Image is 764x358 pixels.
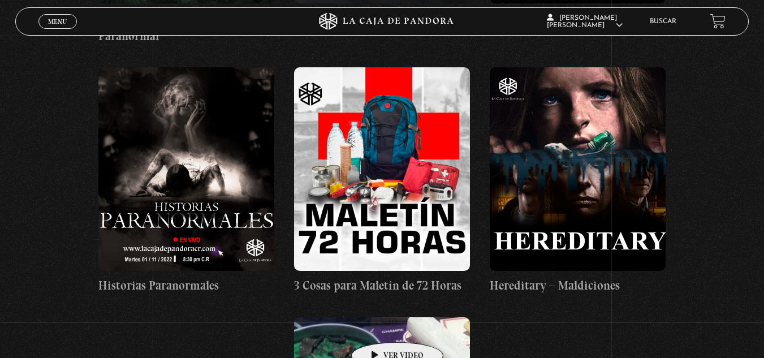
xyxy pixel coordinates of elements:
[490,277,666,295] h4: Hereditary – Maldiciones
[547,15,623,29] span: [PERSON_NAME] [PERSON_NAME]
[710,14,726,29] a: View your shopping cart
[44,27,71,35] span: Cerrar
[650,18,676,25] a: Buscar
[294,277,470,295] h4: 3 Cosas para Maletín de 72 Horas
[98,277,274,295] h4: Historias Paranormales
[490,67,666,295] a: Hereditary – Maldiciones
[48,18,67,25] span: Menu
[294,67,470,295] a: 3 Cosas para Maletín de 72 Horas
[98,67,274,295] a: Historias Paranormales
